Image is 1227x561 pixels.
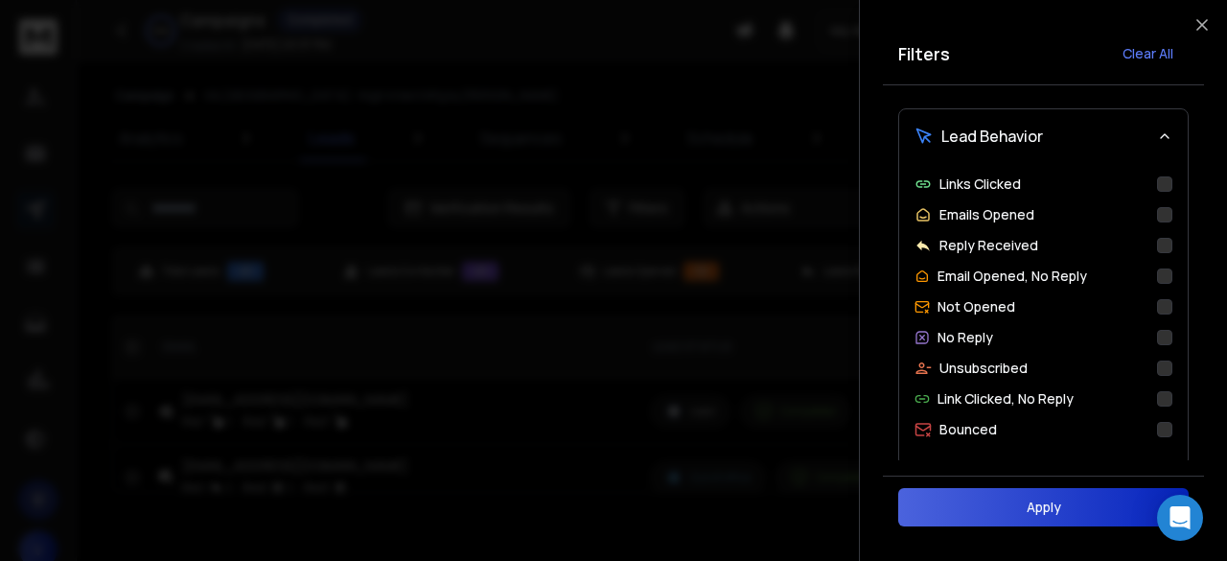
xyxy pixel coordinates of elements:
h2: Filters [898,40,950,67]
p: Emails Opened [939,205,1034,224]
p: Unsubscribed [939,359,1028,378]
p: Link Clicked, No Reply [938,389,1074,409]
p: Not Opened [938,297,1015,316]
button: Clear All [1107,35,1189,73]
p: Links Clicked [939,175,1021,194]
div: Open Intercom Messenger [1157,495,1203,541]
p: Reply Received [939,236,1038,255]
button: Lead Behavior [899,109,1188,163]
p: Email Opened, No Reply [938,267,1087,286]
button: Apply [898,488,1189,526]
span: Lead Behavior [941,125,1043,148]
p: Bounced [939,420,997,439]
div: Lead Behavior [899,163,1188,466]
p: No Reply [938,328,993,347]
